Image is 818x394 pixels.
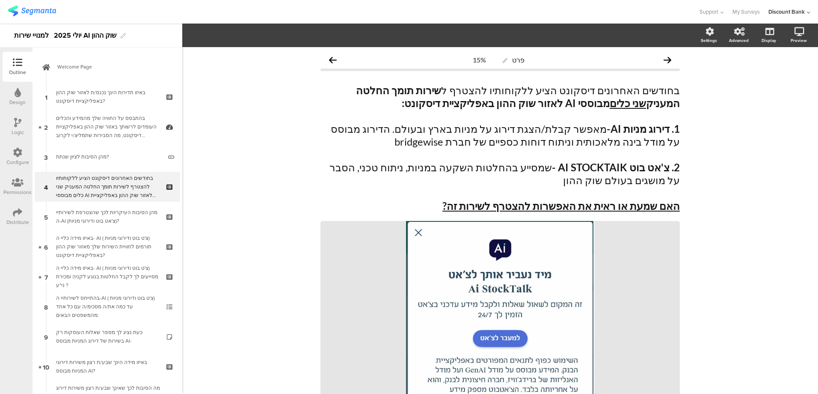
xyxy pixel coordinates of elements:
[12,128,24,136] div: Logic
[35,142,180,172] a: 3 מהן הסיבות לציון שנתת?
[762,37,776,44] div: Display
[45,92,47,101] span: 1
[57,63,167,71] span: Welcome Page
[6,158,29,166] div: Configure
[44,182,48,191] span: 4
[473,56,486,64] div: 15%
[607,122,680,135] strong: 1. דירוג מניות AI-
[35,262,180,292] a: 7 באיזו מידה כליי ה- AI ( צ'ט בוט ודירוגי מניות) מסייעים לך לקבל החלטות בנוגע לקניה ומכירת ני"ע ?
[791,37,807,44] div: Preview
[35,112,180,142] a: 2 בהתבסס על החוויה שלך מהמידע והכלים העומדים לרשותך באזור שוק ההון באפליקציית דיסקונט, מה הסבירות...
[768,8,805,16] div: Discount Bank
[629,161,680,173] strong: 2. צ'אט בוט
[56,152,162,161] div: מהן הסיבות לציון שנתת?
[9,98,26,106] div: Design
[14,29,116,42] div: יולי 2025 למנויי שירות AI שוק ההון
[56,358,158,375] div: באיזו מידה הינך שבע/ת רצון משירות דירוגי המניות מבוסס AI?
[701,37,717,44] div: Settings
[56,174,158,200] div: בחודשים האחרונים דיסקונט הציע ללקוחותיו להצטרף לשירות תומך החלטה המעניק שני כלים מבוססי AI לאזור ...
[56,208,158,225] div: מהן הסיבות העיקריות לכך שהצטרפת לשירותיי ה-AI (צ'אט בוט ודירוגי מניות)?
[44,272,48,281] span: 7
[35,172,180,202] a: 4 בחודשים האחרונים דיסקונט הציע ללקוחותיו להצטרף לשירות תומך החלטה המעניק שני כלים מבוססי AI לאזו...
[35,292,180,322] a: 8 בהתייחס לשירותיי ה-AI ( צ'ט בוט ודירוגי מניות) עד כמה את/ה מסכימ/ה עם כל אחד מהמשפטים הבאים:
[699,8,718,16] span: Support
[35,352,180,382] a: 10 באיזו מידה הינך שבע/ת רצון משירות דירוגי המניות מבוסס AI?
[43,362,49,371] span: 10
[729,37,749,44] div: Advanced
[356,84,680,109] strong: שירות תומך החלטה המעניק מבוססי AI לאזור שוק ההון באפליקציית דיסקונט:
[320,122,680,148] p: מאפשר קבלת/הצגת דירוג על מניות בארץ ובעולם. הדירוג מבוסס על מודל בינה מלאכותית וניתוח דוחות כספיי...
[35,202,180,232] a: 5 מהן הסיבות העיקריות לכך שהצטרפת לשירותיי ה-AI (צ'אט בוט ודירוגי מניות)?
[44,212,48,221] span: 5
[9,69,26,76] div: Outline
[35,232,180,262] a: 6 באיזו מידה כליי ה- AI ( צ'ט בוט ודירוגי מניות) תורמים לחוויית השירות שלך מאזור שוק ההון באפליקצ...
[56,88,158,105] div: באיזו תדירות הינך נכנס/ת לאזור שוק ההון באפליקציית דיסקונט?
[552,161,627,173] strong: AI STOCKTAIK -
[44,332,48,341] span: 9
[8,6,56,16] img: segmanta logo
[56,294,158,319] div: בהתייחס לשירותיי ה-AI ( צ'ט בוט ודירוגי מניות) עד כמה את/ה מסכימ/ה עם כל אחד מהמשפטים הבאים:
[56,328,158,345] div: כעת נציג לך מספר שאלות העוסקות רק בשירות של דירוג המניות מבוסס AI-
[320,161,680,187] p: שמסייע בהחלטות השקעה במניות, ניתוח טכני, הסבר על מושגים בעולם שוק ההון
[512,56,525,64] span: פרט
[44,302,48,311] span: 8
[56,264,158,290] div: באיזו מידה כליי ה- AI ( צ'ט בוט ודירוגי מניות) מסייעים לך לקבל החלטות בנוגע לקניה ומכירת ני"ע ?
[35,82,180,112] a: 1 באיזו תדירות הינך נכנס/ת לאזור שוק ההון באפליקציית דיסקונט?
[442,200,680,212] u: האם שמעת או ראית את האפשרות להצטרף לשירות זה?
[6,218,29,226] div: Distribute
[56,234,158,260] div: באיזו מידה כליי ה- AI ( צ'ט בוט ודירוגי מניות) תורמים לחוויית השירות שלך מאזור שוק ההון באפליקציי...
[320,84,680,110] p: בחודשים האחרונים דיסקונט הציע ללקוחותיו להצטרף ל
[35,322,180,352] a: 9 כעת נציג לך מספר שאלות העוסקות רק בשירות של דירוג המניות מבוסס AI-
[3,188,32,196] div: Permissions
[44,152,48,161] span: 3
[610,97,646,109] u: שני כלים
[44,122,48,131] span: 2
[44,242,48,251] span: 6
[56,114,158,140] div: בהתבסס על החוויה שלך מהמידע והכלים העומדים לרשותך באזור שוק ההון באפליקציית דיסקונט, מה הסבירות ש...
[35,52,180,82] a: Welcome Page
